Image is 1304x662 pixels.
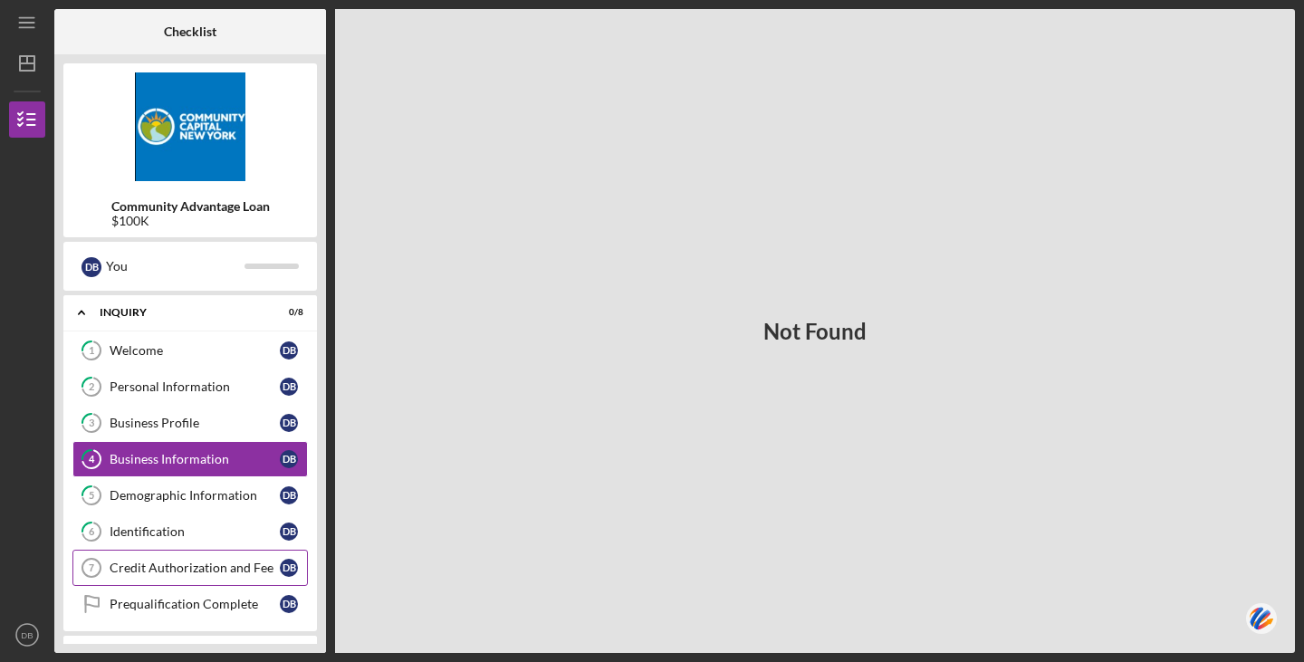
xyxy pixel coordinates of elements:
b: Checklist [164,24,216,39]
div: Inquiry [100,307,258,318]
div: D B [280,450,298,468]
div: $100K [111,214,270,228]
div: D B [280,341,298,360]
tspan: 5 [89,490,94,502]
img: svg+xml;base64,PHN2ZyB3aWR0aD0iNDQiIGhlaWdodD0iNDQiIHZpZXdCb3g9IjAgMCA0NCA0NCIgZmlsbD0ibm9uZSIgeG... [1246,601,1277,635]
div: Personal Information [110,379,280,394]
a: 3Business ProfileDB [72,405,308,441]
tspan: 4 [89,454,95,465]
tspan: 1 [89,345,94,357]
div: D B [280,486,298,504]
div: D B [280,523,298,541]
tspan: 2 [89,381,94,393]
div: Credit Authorization and Fee [110,561,280,575]
tspan: 6 [89,526,95,538]
a: 5Demographic InformationDB [72,477,308,513]
b: Community Advantage Loan [111,199,270,214]
div: Business Profile [110,416,280,430]
div: Identification [110,524,280,539]
button: DB [9,617,45,653]
h3: Not Found [763,319,867,344]
div: You [106,251,244,282]
div: Business Information [110,452,280,466]
div: D B [280,559,298,577]
div: Demographic Information [110,488,280,503]
div: D B [280,595,298,613]
a: 1WelcomeDB [72,332,308,369]
div: Welcome [110,343,280,358]
text: DB [21,630,33,640]
img: Product logo [63,72,317,181]
a: 2Personal InformationDB [72,369,308,405]
a: Prequalification CompleteDB [72,586,308,622]
tspan: 7 [89,562,94,573]
div: Prequalification Complete [110,597,280,611]
tspan: 3 [89,417,94,429]
div: D B [280,378,298,396]
a: 4Business InformationDB [72,441,308,477]
a: 6IdentificationDB [72,513,308,550]
div: D B [280,414,298,432]
a: 7Credit Authorization and FeeDB [72,550,308,586]
div: D B [81,257,101,277]
div: 0 / 8 [271,307,303,318]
